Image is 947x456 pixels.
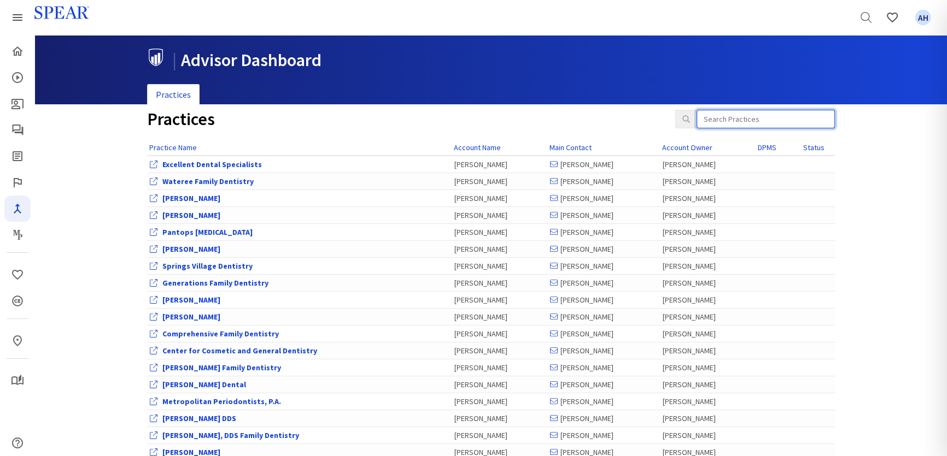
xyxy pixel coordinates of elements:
div: [PERSON_NAME] [550,430,657,441]
div: [PERSON_NAME] [663,311,753,322]
a: View Office Dashboard [162,329,279,339]
a: Favorites [4,262,31,288]
a: My Study Club [4,368,31,394]
a: View Office Dashboard [162,396,281,406]
a: View Office Dashboard [162,159,262,169]
a: Search [853,4,879,31]
a: View Office Dashboard [162,295,220,305]
div: [PERSON_NAME] [663,193,753,204]
a: Main Contact [550,143,592,152]
div: [PERSON_NAME] [454,176,545,187]
a: Faculty Club Elite [4,169,31,196]
div: [PERSON_NAME] [550,362,657,373]
a: Help [4,430,31,456]
a: View Office Dashboard [162,430,299,440]
a: View Office Dashboard [162,176,254,186]
div: [PERSON_NAME] [454,345,545,356]
a: In-Person & Virtual [4,328,31,354]
div: [PERSON_NAME] [663,362,753,373]
div: [PERSON_NAME] [550,277,657,288]
div: [PERSON_NAME] [454,227,545,238]
a: Masters Program [4,222,31,248]
a: Navigator Pro [4,196,31,222]
h1: Advisor Dashboard [147,49,827,70]
div: [PERSON_NAME] [663,227,753,238]
div: [PERSON_NAME] [663,379,753,390]
div: [PERSON_NAME] [454,311,545,322]
div: [PERSON_NAME] [550,413,657,424]
a: Account Owner [662,143,712,152]
div: [PERSON_NAME] [550,193,657,204]
a: View Office Dashboard [162,193,220,203]
div: [PERSON_NAME] [550,294,657,305]
a: Home [4,38,31,64]
a: View Office Dashboard [162,244,220,254]
div: [PERSON_NAME] [550,227,657,238]
a: Spear Talk [4,117,31,143]
div: [PERSON_NAME] [454,244,545,254]
div: [PERSON_NAME] [663,413,753,424]
a: Spear Products [4,4,31,31]
div: [PERSON_NAME] [550,159,657,170]
a: Courses [4,64,31,91]
a: Practices [147,84,200,105]
div: [PERSON_NAME] [454,277,545,288]
div: [PERSON_NAME] [454,193,545,204]
div: [PERSON_NAME] [663,294,753,305]
div: [PERSON_NAME] [550,345,657,356]
div: [PERSON_NAME] [663,277,753,288]
div: [PERSON_NAME] [454,413,545,424]
div: [PERSON_NAME] [454,362,545,373]
div: [PERSON_NAME] [663,328,753,339]
div: [PERSON_NAME] [663,159,753,170]
a: View Office Dashboard [162,210,220,220]
div: [PERSON_NAME] [454,159,545,170]
div: [PERSON_NAME] [550,396,657,407]
div: [PERSON_NAME] [663,210,753,221]
a: View Office Dashboard [162,261,253,271]
div: [PERSON_NAME] [454,328,545,339]
a: View Office Dashboard [162,413,236,423]
div: [PERSON_NAME] [663,176,753,187]
a: Spear Digest [4,143,31,169]
div: [PERSON_NAME] [550,244,657,254]
div: [PERSON_NAME] [550,328,657,339]
a: CE Credits [4,288,31,314]
a: View Office Dashboard [162,278,268,288]
a: View Office Dashboard [162,227,253,237]
input: Search Practices [697,110,835,128]
a: Favorites [879,4,905,31]
a: View Office Dashboard [162,346,317,356]
a: Status [803,143,825,152]
div: [PERSON_NAME] [550,260,657,271]
div: [PERSON_NAME] [663,244,753,254]
div: [PERSON_NAME] [663,430,753,441]
div: [PERSON_NAME] [663,260,753,271]
div: [PERSON_NAME] [454,294,545,305]
h1: Practices [147,110,659,129]
div: [PERSON_NAME] [454,430,545,441]
div: [PERSON_NAME] [454,260,545,271]
a: Practice Name [149,143,197,152]
div: [PERSON_NAME] [454,379,545,390]
a: Patient Education [4,91,31,117]
div: [PERSON_NAME] [663,396,753,407]
div: [PERSON_NAME] [550,379,657,390]
div: [PERSON_NAME] [550,311,657,322]
a: DPMS [758,143,776,152]
a: Favorites [910,4,936,31]
div: [PERSON_NAME] [550,210,657,221]
span: | [172,49,177,71]
a: View Office Dashboard [162,380,246,389]
div: [PERSON_NAME] [550,176,657,187]
a: View Office Dashboard [162,363,281,372]
a: Account Name [454,143,501,152]
a: View Office Dashboard [162,312,220,322]
div: [PERSON_NAME] [454,210,545,221]
span: AH [915,10,931,26]
div: [PERSON_NAME] [454,396,545,407]
div: [PERSON_NAME] [663,345,753,356]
